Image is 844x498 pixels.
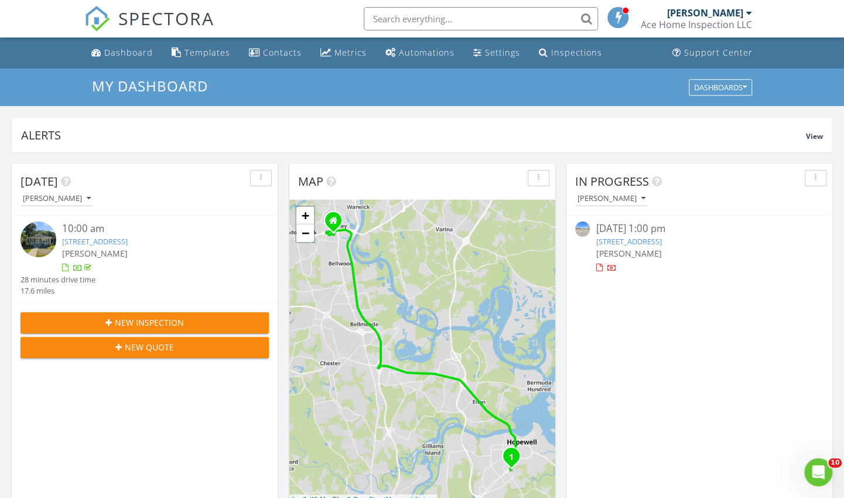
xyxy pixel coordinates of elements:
span: Map [298,173,323,189]
a: Automations (Basic) [381,42,459,64]
a: Support Center [668,42,757,64]
div: Metrics [334,47,367,58]
a: Zoom in [296,207,314,224]
div: Dashboards [694,83,747,91]
button: [PERSON_NAME] [20,191,93,207]
div: Alerts [21,127,806,143]
a: Settings [469,42,525,64]
a: Dashboard [87,42,158,64]
a: Contacts [244,42,306,64]
a: [STREET_ADDRESS] [596,236,661,247]
a: SPECTORA [84,16,214,40]
div: 17.6 miles [20,285,95,296]
button: Dashboards [689,79,752,95]
div: 1105 Arlington Rd, Hopewell, VA 23860 [511,456,518,463]
span: My Dashboard [92,76,208,95]
button: New Quote [20,337,269,358]
span: New Inspection [115,316,184,329]
img: streetview [575,221,590,236]
div: 6106 Hudswell Lane, Richmond VA 23234 [333,220,340,227]
input: Search everything... [364,7,598,30]
div: Support Center [684,47,753,58]
span: SPECTORA [118,6,214,30]
button: New Inspection [20,312,269,333]
span: [PERSON_NAME] [596,248,661,259]
span: View [806,131,823,141]
a: Inspections [534,42,607,64]
a: Zoom out [296,224,314,242]
a: Metrics [316,42,371,64]
span: In Progress [575,173,649,189]
div: Ace Home Inspection LLC [641,19,752,30]
div: Contacts [263,47,302,58]
i: 1 [509,453,514,461]
div: Settings [485,47,520,58]
div: [DATE] 1:00 pm [596,221,802,236]
div: 10:00 am [62,221,248,236]
a: [STREET_ADDRESS] [62,236,128,247]
div: Templates [184,47,230,58]
div: [PERSON_NAME] [578,195,645,203]
span: 10 [828,458,842,468]
button: [PERSON_NAME] [575,191,648,207]
a: Templates [167,42,235,64]
a: [DATE] 1:00 pm [STREET_ADDRESS] [PERSON_NAME] [575,221,824,274]
div: Dashboard [104,47,153,58]
a: 10:00 am [STREET_ADDRESS] [PERSON_NAME] 28 minutes drive time 17.6 miles [20,221,269,296]
span: [PERSON_NAME] [62,248,128,259]
img: 9329478%2Fcover_photos%2FoI8HvFRSSgE0nrB86jEm%2Fsmall.jpg [20,221,56,257]
span: New Quote [125,341,174,353]
img: The Best Home Inspection Software - Spectora [84,6,110,32]
div: 28 minutes drive time [20,274,95,285]
div: [PERSON_NAME] [667,7,743,19]
div: Automations [399,47,455,58]
div: Inspections [551,47,602,58]
iframe: Intercom live chat [804,458,832,486]
span: [DATE] [20,173,58,189]
div: [PERSON_NAME] [23,195,91,203]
